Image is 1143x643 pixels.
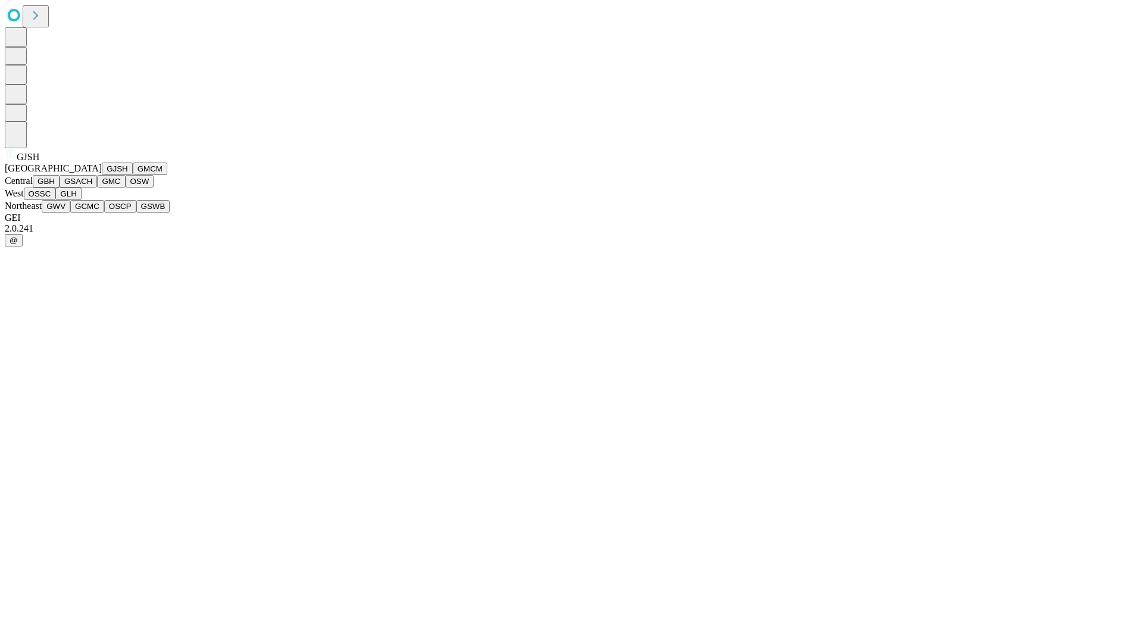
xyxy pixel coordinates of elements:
button: GSWB [136,200,170,213]
button: GSACH [60,175,97,188]
button: OSW [126,175,154,188]
button: GLH [55,188,81,200]
span: @ [10,236,18,245]
span: GJSH [17,152,39,162]
button: OSSC [24,188,56,200]
span: Central [5,176,33,186]
button: GMCM [133,163,167,175]
span: West [5,188,24,198]
div: GEI [5,213,1138,223]
span: [GEOGRAPHIC_DATA] [5,163,102,173]
span: Northeast [5,201,42,211]
button: @ [5,234,23,246]
button: GJSH [102,163,133,175]
button: GWV [42,200,70,213]
button: OSCP [104,200,136,213]
button: GMC [97,175,125,188]
button: GCMC [70,200,104,213]
button: GBH [33,175,60,188]
div: 2.0.241 [5,223,1138,234]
